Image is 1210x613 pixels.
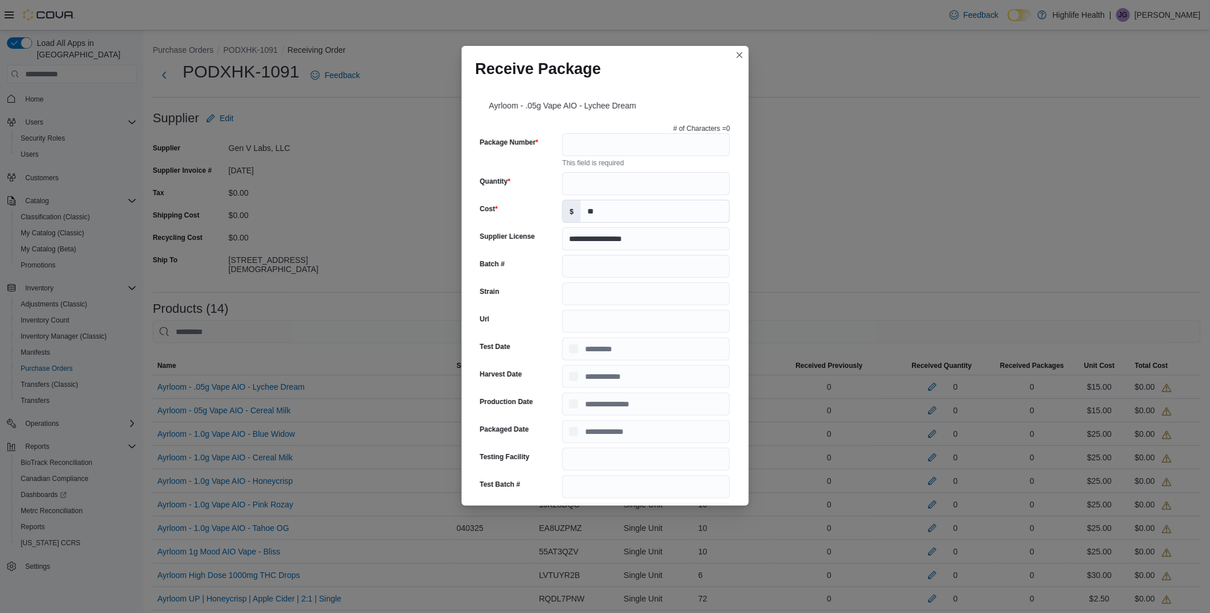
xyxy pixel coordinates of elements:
[480,259,505,269] label: Batch #
[563,200,581,222] label: $
[476,87,735,119] div: Ayrloom - .05g Vape AIO - Lychee Dream
[480,342,511,351] label: Test Date
[476,60,601,78] h1: Receive Package
[562,365,730,388] input: Press the down key to open a popover containing a calendar.
[480,177,511,186] label: Quantity
[562,393,730,416] input: Press the down key to open a popover containing a calendar.
[480,397,534,406] label: Production Date
[480,370,522,379] label: Harvest Date
[562,156,730,168] div: This field is required
[480,232,535,241] label: Supplier License
[480,287,500,296] label: Strain
[480,452,529,461] label: Testing Facility
[480,425,529,434] label: Packaged Date
[480,204,498,214] label: Cost
[733,48,747,62] button: Closes this modal window
[480,480,520,489] label: Test Batch #
[480,315,490,324] label: Url
[480,138,539,147] label: Package Number
[674,124,730,133] p: # of Characters = 0
[562,420,730,443] input: Press the down key to open a popover containing a calendar.
[562,337,730,360] input: Press the down key to open a popover containing a calendar.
